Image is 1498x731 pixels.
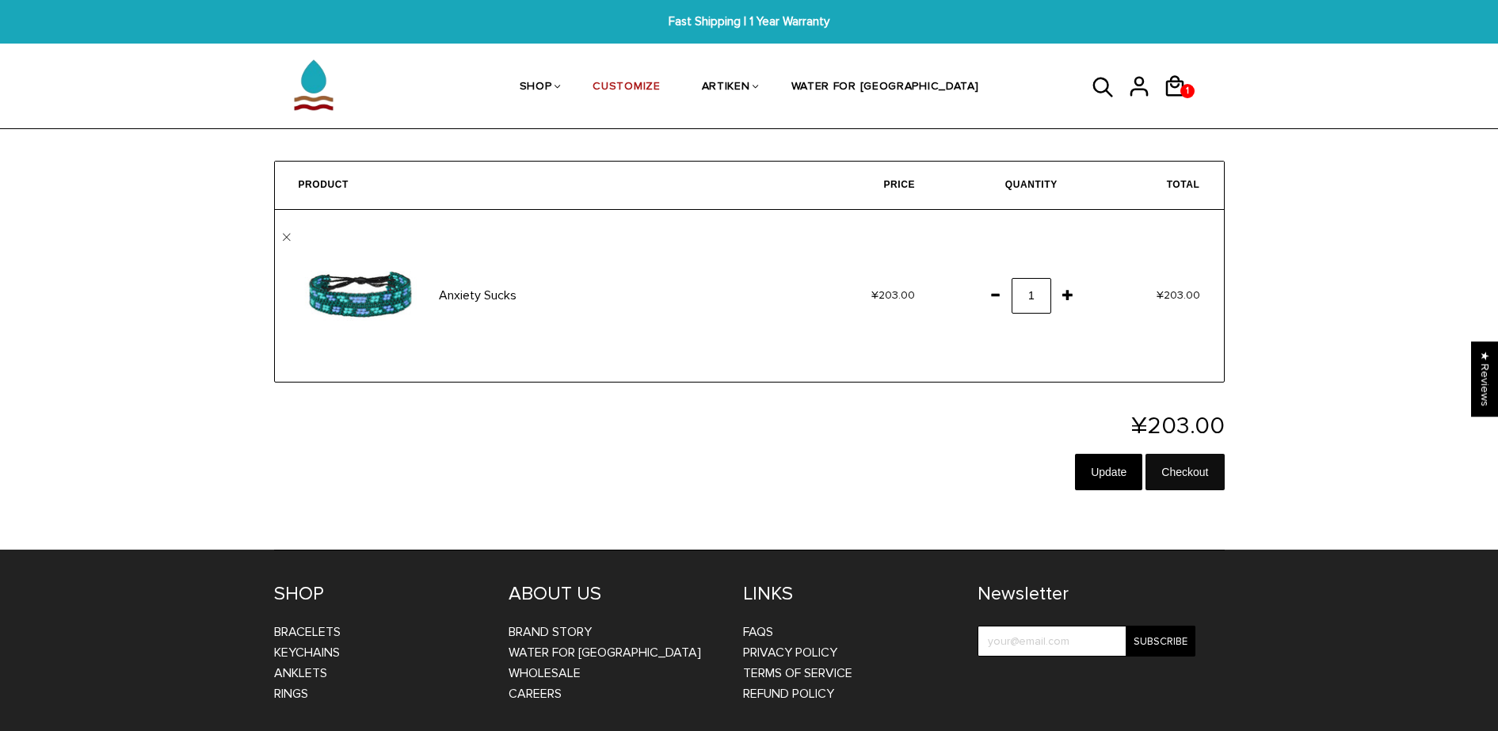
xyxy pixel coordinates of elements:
[1131,411,1225,440] span: ¥203.00
[978,626,1195,657] input: your@email.com
[439,287,516,303] a: Anxiety Sucks
[1157,288,1200,302] span: ¥203.00
[1471,341,1498,417] div: Click to open Judge.me floating reviews tab
[743,686,834,702] a: Refund Policy
[1163,103,1199,105] a: 1
[796,162,939,210] th: Price
[509,582,719,606] h4: ABOUT US
[743,665,852,681] a: Terms of Service
[1145,454,1224,490] input: Checkout
[509,686,562,702] a: CAREERS
[702,46,750,130] a: ARTIKEN
[274,624,341,640] a: Bracelets
[274,645,340,661] a: Keychains
[743,624,773,640] a: FAQs
[1081,162,1224,210] th: Total
[509,645,701,661] a: WATER FOR [GEOGRAPHIC_DATA]
[509,665,581,681] a: WHOLESALE
[509,624,592,640] a: BRAND STORY
[274,686,308,702] a: Rings
[1126,626,1195,657] input: Subscribe
[520,46,552,130] a: SHOP
[978,582,1195,606] h4: Newsletter
[275,162,797,210] th: Product
[871,288,915,302] span: ¥203.00
[1182,80,1193,102] span: 1
[274,582,485,606] h4: SHOP
[283,234,291,242] a: 
[743,645,837,661] a: Privacy Policy
[593,46,660,130] a: CUSTOMIZE
[274,665,327,681] a: Anklets
[459,13,1039,31] span: Fast Shipping | 1 Year Warranty
[1075,454,1142,490] input: Update
[939,162,1081,210] th: Quantity
[791,46,979,130] a: WATER FOR [GEOGRAPHIC_DATA]
[743,582,954,606] h4: LINKS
